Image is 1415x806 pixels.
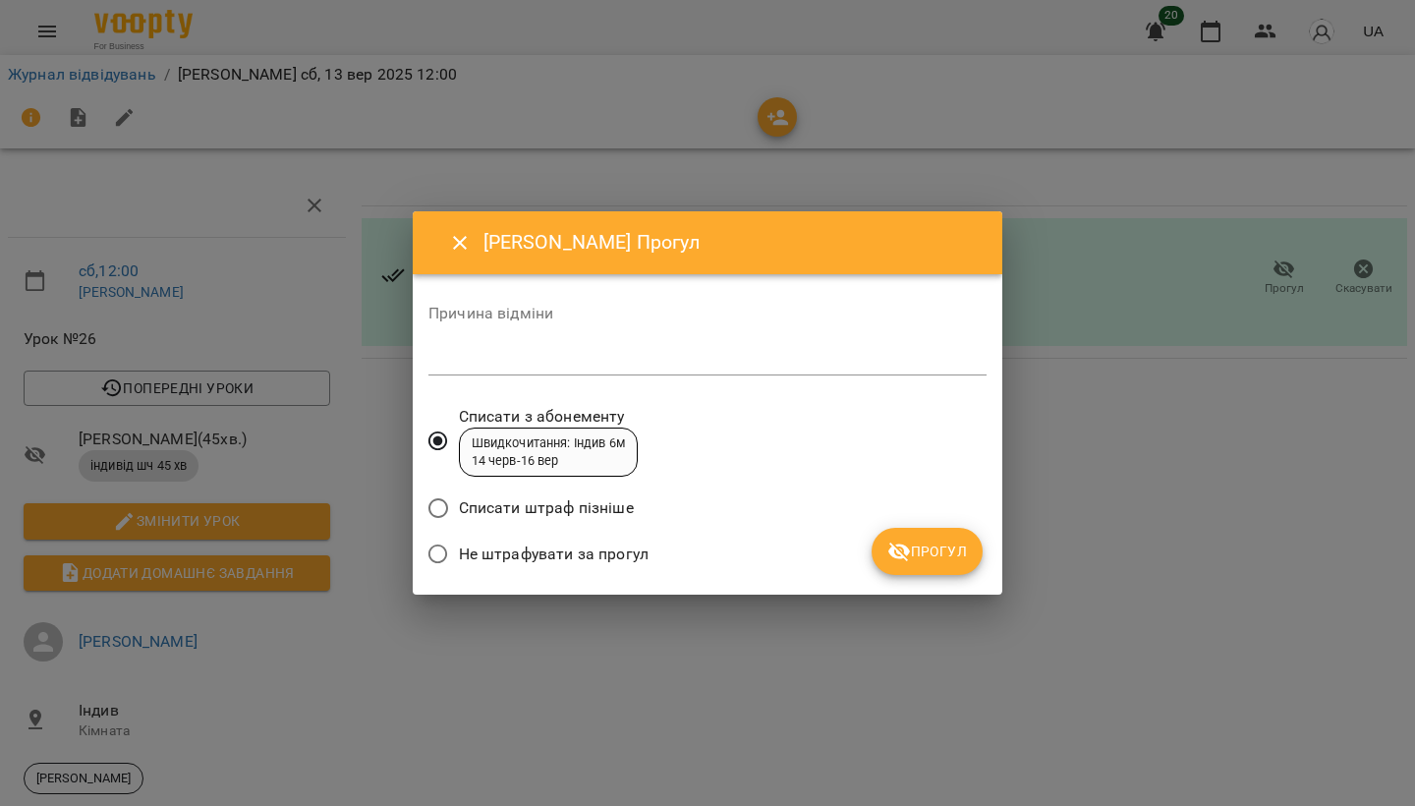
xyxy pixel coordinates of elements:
button: Прогул [872,528,983,575]
span: Списати з абонементу [459,405,638,429]
label: Причина відміни [428,306,987,321]
div: Швидкочитання: Індив 6м 14 черв - 16 вер [472,434,625,471]
button: Close [436,219,483,266]
span: Списати штраф пізніше [459,496,634,520]
span: Не штрафувати за прогул [459,543,649,566]
span: Прогул [887,540,967,563]
h6: [PERSON_NAME] Прогул [483,227,979,258]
